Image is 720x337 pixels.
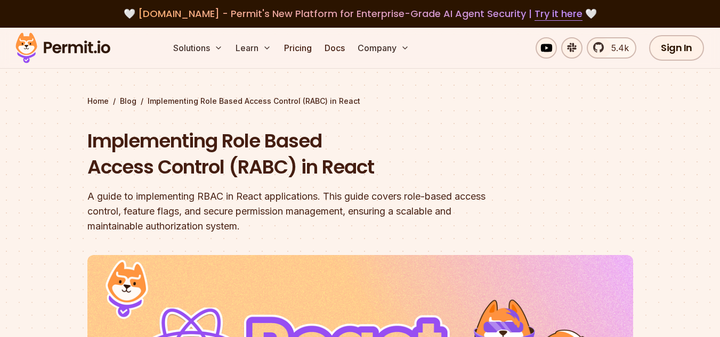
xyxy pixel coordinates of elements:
span: 5.4k [605,42,629,54]
a: Docs [320,37,349,59]
div: / / [87,96,633,106]
a: 5.4k [587,37,636,59]
h1: Implementing Role Based Access Control (RABC) in React [87,128,497,180]
div: 🤍 🤍 [26,6,694,21]
a: Home [87,96,109,106]
span: [DOMAIN_NAME] - Permit's New Platform for Enterprise-Grade AI Agent Security | [138,7,583,20]
a: Pricing [280,37,316,59]
a: Try it here [535,7,583,21]
button: Learn [231,37,276,59]
button: Solutions [169,37,227,59]
button: Company [353,37,414,59]
a: Sign In [649,35,704,61]
div: A guide to implementing RBAC in React applications. This guide covers role-based access control, ... [87,189,497,234]
img: Permit logo [11,30,115,66]
a: Blog [120,96,136,106]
